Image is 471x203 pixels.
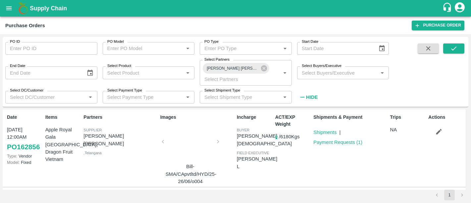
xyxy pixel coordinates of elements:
[237,128,249,132] span: buyer
[183,69,192,77] button: Open
[83,114,157,121] p: Partners
[166,163,215,185] p: Bill-SMA/CApvtltd/HYD/25-26/06/o004
[281,93,289,101] button: Open
[7,159,43,166] p: Fixed
[45,126,81,163] p: Apple Royal Gala [GEOGRAPHIC_DATA], Dragon Fruit Vietnam
[160,114,234,121] p: Images
[105,68,182,77] input: Select Product
[412,21,464,30] a: Purchase Order
[313,140,362,145] a: Payment Requests (1)
[313,130,337,135] a: Shipments
[45,114,81,121] p: Items
[302,63,341,69] label: Select Buyers/Executive
[84,67,96,79] button: Choose date
[83,132,157,147] p: [PERSON_NAME] [PERSON_NAME]
[337,126,340,136] div: |
[376,42,388,55] button: Choose date
[428,114,464,121] p: Actions
[105,44,173,53] input: Enter PO Model
[204,88,240,93] label: Select Shipment Type
[83,151,101,155] span: , Telangana
[299,68,376,77] input: Select Buyers/Executive
[17,2,30,15] img: logo
[378,69,387,77] button: Open
[202,93,279,101] input: Select Shipment Type
[183,44,192,53] button: Open
[302,39,318,44] label: Start Date
[204,57,230,62] label: Select Partners
[202,75,270,83] input: Select Partners
[1,1,17,16] button: open drawer
[454,1,466,15] div: account of current user
[442,2,454,14] div: customer-support
[7,160,20,165] span: Model:
[7,114,43,121] p: Date
[7,126,43,141] p: [DATE] 12:00AM
[5,21,45,30] div: Purchase Orders
[203,65,262,72] span: [PERSON_NAME] [PERSON_NAME]-, -8639622392
[107,88,142,93] label: Select Payment Type
[390,114,426,121] p: Trips
[313,114,387,121] p: Shipments & Payment
[107,39,124,44] label: PO Model
[275,114,311,128] p: ACT/EXP Weight
[390,126,426,133] p: NA
[275,133,278,141] button: 0
[86,93,95,101] button: Open
[10,63,25,69] label: End Date
[237,132,292,147] p: [PERSON_NAME][DEMOGRAPHIC_DATA]
[281,44,289,53] button: Open
[7,93,84,101] input: Select DC/Customer
[306,95,318,100] strong: Hide
[237,155,277,170] p: [PERSON_NAME] L
[30,5,67,12] b: Supply Chain
[10,88,43,93] label: Select DC/Customer
[203,63,269,74] div: [PERSON_NAME] [PERSON_NAME]-, -8639622392
[30,4,442,13] a: Supply Chain
[5,42,97,55] input: Enter PO ID
[237,114,273,121] p: Incharge
[297,92,320,103] button: Hide
[281,69,289,77] button: Open
[105,93,173,101] input: Select Payment Type
[202,44,270,53] input: Enter PO Type
[5,66,81,79] input: End Date
[7,141,40,153] a: PO162856
[107,63,131,69] label: Select Product
[297,42,373,55] input: Start Date
[444,190,455,200] button: page 1
[7,154,17,159] span: Type:
[83,128,102,132] span: Supplier
[204,39,219,44] label: PO Type
[275,133,311,141] p: / 6180 Kgs
[431,190,468,200] nav: pagination navigation
[183,93,192,101] button: Open
[10,39,20,44] label: PO ID
[7,153,43,159] p: Vendor
[237,151,269,155] span: field executive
